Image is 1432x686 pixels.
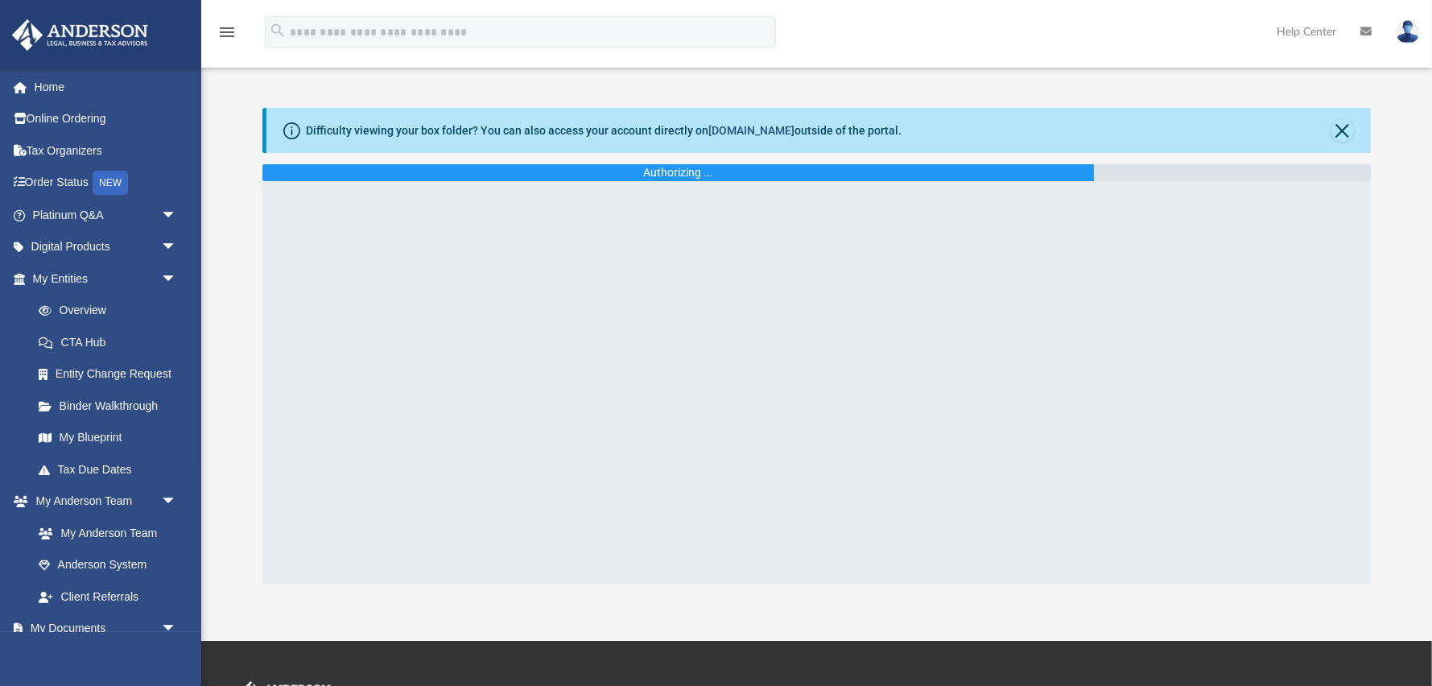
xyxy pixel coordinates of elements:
a: Home [11,71,201,103]
a: Overview [23,295,201,327]
span: arrow_drop_down [161,262,193,295]
img: Anderson Advisors Platinum Portal [7,19,153,51]
button: Close [1331,119,1354,142]
a: My Anderson Team [23,517,185,549]
a: Tax Due Dates [23,453,201,486]
span: arrow_drop_down [161,199,193,232]
a: My Entitiesarrow_drop_down [11,262,201,295]
a: Online Ordering [11,103,201,135]
a: Order StatusNEW [11,167,201,200]
a: CTA Hub [23,326,201,358]
a: Tax Organizers [11,134,201,167]
i: menu [217,23,237,42]
a: My Anderson Teamarrow_drop_down [11,486,193,518]
div: Difficulty viewing your box folder? You can also access your account directly on outside of the p... [306,122,902,139]
div: Authorizing ... [643,164,713,181]
span: arrow_drop_down [161,613,193,646]
a: My Documentsarrow_drop_down [11,613,193,645]
a: Client Referrals [23,581,193,613]
a: My Blueprint [23,422,193,454]
img: User Pic [1396,20,1420,43]
a: menu [217,31,237,42]
span: arrow_drop_down [161,231,193,264]
a: [DOMAIN_NAME] [708,124,794,137]
span: arrow_drop_down [161,486,193,519]
a: Anderson System [23,549,193,581]
a: Entity Change Request [23,358,201,391]
i: search [269,22,287,39]
div: NEW [93,171,128,195]
a: Platinum Q&Aarrow_drop_down [11,199,201,231]
a: Binder Walkthrough [23,390,201,422]
a: Digital Productsarrow_drop_down [11,231,201,263]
